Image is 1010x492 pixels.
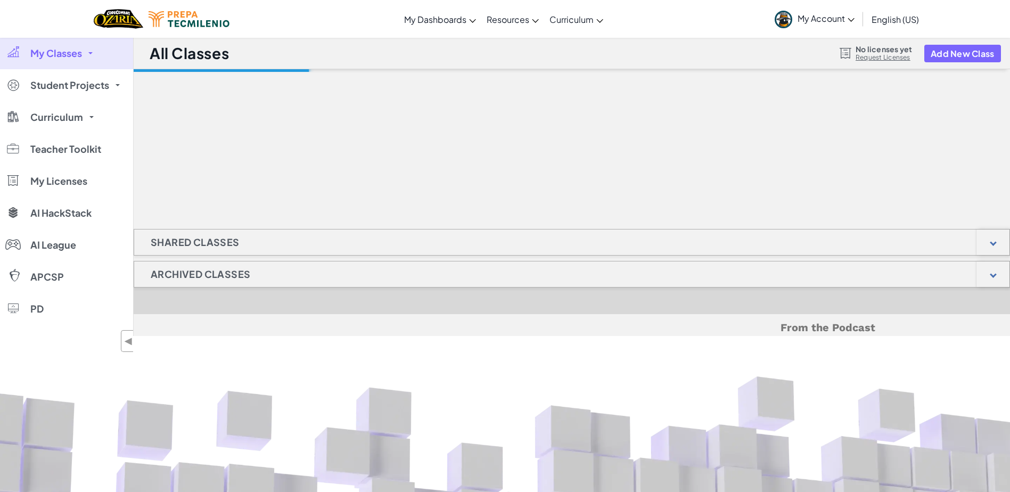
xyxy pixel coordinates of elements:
[856,53,912,62] a: Request Licenses
[30,240,76,250] span: AI League
[866,5,924,34] a: English (US)
[872,14,919,25] span: English (US)
[30,208,92,218] span: AI HackStack
[150,43,229,63] h1: All Classes
[149,11,229,27] img: Tecmilenio logo
[399,5,481,34] a: My Dashboards
[769,2,860,36] a: My Account
[549,14,594,25] span: Curriculum
[544,5,609,34] a: Curriculum
[134,261,267,288] h1: Archived Classes
[124,333,133,349] span: ◀
[775,11,792,28] img: avatar
[481,5,544,34] a: Resources
[30,144,101,154] span: Teacher Toolkit
[94,8,143,30] a: Ozaria by CodeCombat logo
[134,229,256,256] h1: Shared Classes
[30,48,82,58] span: My Classes
[924,45,1001,62] button: Add New Class
[268,319,875,336] h5: From the Podcast
[94,8,143,30] img: Home
[404,14,466,25] span: My Dashboards
[487,14,529,25] span: Resources
[30,176,87,186] span: My Licenses
[30,80,109,90] span: Student Projects
[798,13,855,24] span: My Account
[30,112,83,122] span: Curriculum
[856,45,912,53] span: No licenses yet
